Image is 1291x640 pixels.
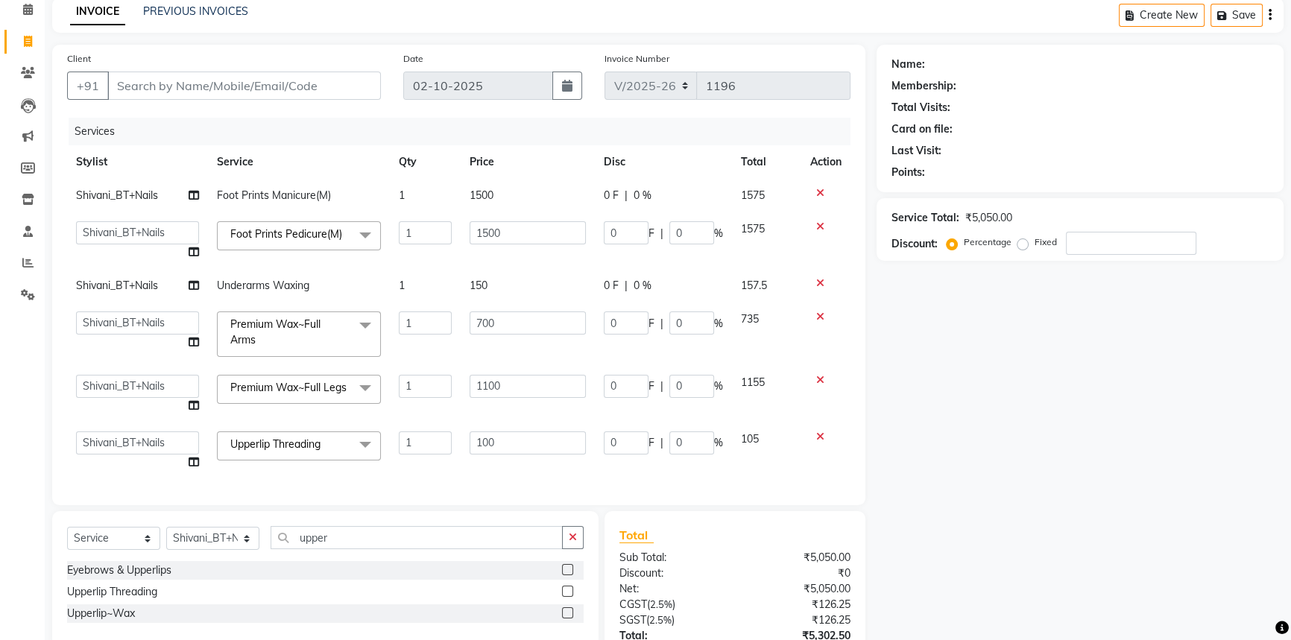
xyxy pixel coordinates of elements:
span: 1 [399,188,405,202]
span: | [660,316,663,332]
button: Save [1210,4,1263,27]
th: Total [732,145,801,179]
div: Services [69,118,862,145]
span: Premium Wax~Full Arms [230,317,321,346]
a: PREVIOUS INVOICES [143,4,248,18]
th: Qty [390,145,461,179]
span: 735 [741,312,759,326]
span: F [648,435,654,451]
th: Price [461,145,596,179]
span: 1575 [741,222,765,235]
a: x [347,381,353,394]
div: Upperlip~Wax [67,606,135,621]
div: Sub Total: [608,550,735,565]
span: Premium Wax~Full Legs [230,381,347,394]
div: Net: [608,581,735,597]
th: Disc [595,145,732,179]
span: | [625,278,628,294]
th: Action [801,145,850,179]
span: 157.5 [741,279,767,292]
span: 1575 [741,188,765,202]
span: SGST [619,613,646,627]
div: ( ) [608,612,735,628]
span: Underarms Waxing [217,279,309,292]
input: Search by Name/Mobile/Email/Code [107,72,381,100]
span: | [660,378,663,394]
div: Discount: [891,236,938,252]
label: Fixed [1035,235,1057,249]
span: F [648,316,654,332]
div: Eyebrows & Upperlips [67,563,171,578]
span: 2.5% [650,598,672,610]
div: Service Total: [891,210,959,226]
div: ₹5,050.00 [965,210,1012,226]
a: x [321,437,327,451]
span: % [714,226,723,241]
span: | [625,188,628,203]
div: ₹5,050.00 [735,550,862,565]
div: ₹5,050.00 [735,581,862,597]
div: Total Visits: [891,100,950,115]
span: 1500 [470,188,493,202]
div: ₹126.25 [735,597,862,612]
div: ₹126.25 [735,612,862,628]
div: Card on file: [891,121,953,137]
span: F [648,226,654,241]
span: | [660,435,663,451]
th: Service [208,145,390,179]
span: 105 [741,432,759,446]
span: 2.5% [649,614,672,626]
span: 1 [399,279,405,292]
div: ( ) [608,597,735,612]
span: Upperlip Threading [230,437,321,451]
span: F [648,378,654,394]
span: % [714,378,723,394]
div: Points: [891,165,925,180]
span: 0 F [604,278,619,294]
span: 1155 [741,376,765,389]
span: CGST [619,598,647,611]
th: Stylist [67,145,208,179]
label: Date [403,52,423,66]
span: Shivani_BT+Nails [76,188,158,202]
label: Percentage [964,235,1011,249]
span: 0 % [634,278,651,294]
span: 0 % [634,188,651,203]
span: Shivani_BT+Nails [76,279,158,292]
label: Invoice Number [605,52,669,66]
span: Total [619,527,654,543]
span: % [714,316,723,332]
div: Upperlip Threading [67,584,157,600]
span: Foot Prints Pedicure(M) [230,227,342,241]
span: Foot Prints Manicure(M) [217,188,331,202]
span: % [714,435,723,451]
span: | [660,226,663,241]
label: Client [67,52,91,66]
button: +91 [67,72,109,100]
span: 150 [470,279,487,292]
div: ₹0 [735,565,862,581]
div: Last Visit: [891,143,941,159]
div: Discount: [608,565,735,581]
div: Membership: [891,78,956,94]
a: x [342,227,349,241]
a: x [256,333,262,346]
button: Create New [1119,4,1205,27]
div: Name: [891,57,925,72]
span: 0 F [604,188,619,203]
input: Search or Scan [271,526,563,549]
